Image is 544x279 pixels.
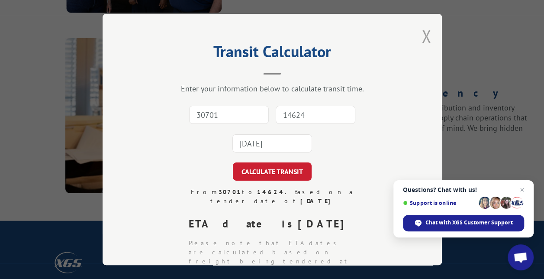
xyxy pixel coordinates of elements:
[189,216,363,232] div: ETA date is
[403,186,524,193] span: Questions? Chat with us!
[189,106,269,124] input: Origin Zip
[218,188,241,196] strong: 30701
[298,217,351,230] strong: [DATE]
[146,84,399,94] div: Enter your information below to calculate transit time.
[403,215,524,231] span: Chat with XGS Customer Support
[182,188,363,206] div: From to . Based on a tender date of
[276,106,355,124] input: Dest. Zip
[233,162,312,181] button: CALCULATE TRANSIT
[300,197,334,205] strong: [DATE]
[232,134,312,152] input: Tender Date
[508,244,534,270] a: Open chat
[403,200,476,206] span: Support is online
[425,219,513,227] span: Chat with XGS Customer Support
[257,188,284,196] strong: 14624
[146,45,399,62] h2: Transit Calculator
[422,25,431,48] button: Close modal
